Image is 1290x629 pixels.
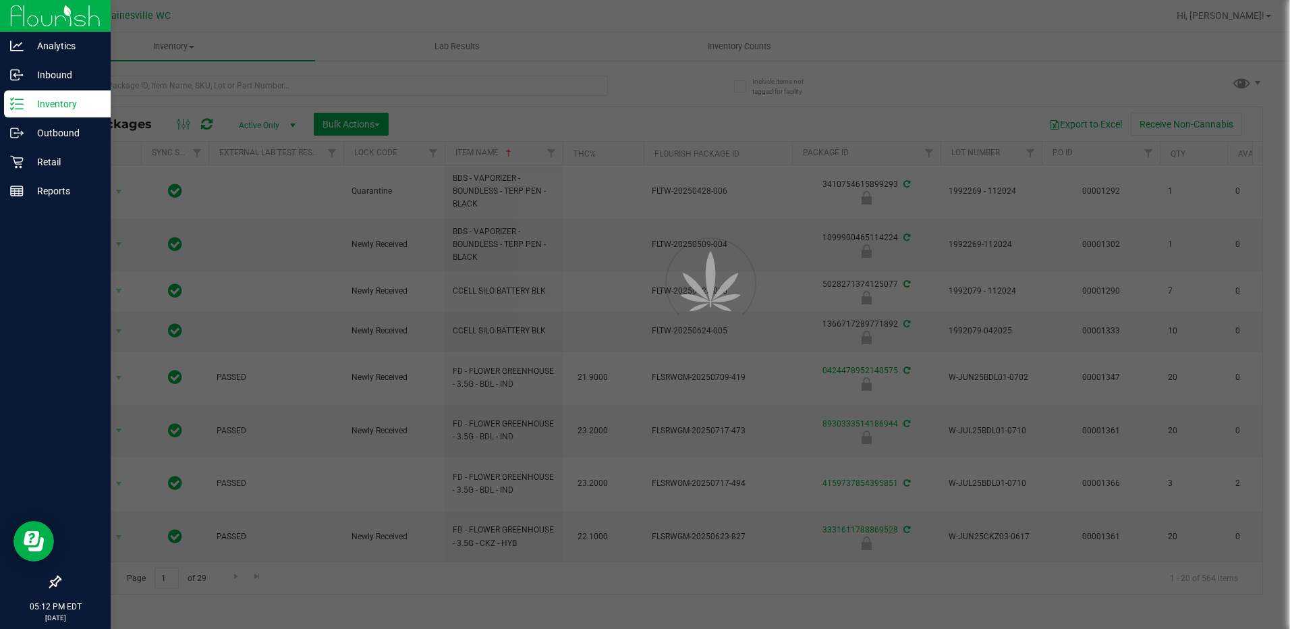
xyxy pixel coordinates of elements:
p: Retail [24,154,105,170]
p: Inventory [24,96,105,112]
inline-svg: Inventory [10,97,24,111]
inline-svg: Analytics [10,39,24,53]
p: Reports [24,183,105,199]
p: [DATE] [6,613,105,623]
p: Outbound [24,125,105,141]
inline-svg: Retail [10,155,24,169]
p: 05:12 PM EDT [6,601,105,613]
iframe: Resource center [13,521,54,562]
p: Inbound [24,67,105,83]
inline-svg: Outbound [10,126,24,140]
p: Analytics [24,38,105,54]
inline-svg: Inbound [10,68,24,82]
inline-svg: Reports [10,184,24,198]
